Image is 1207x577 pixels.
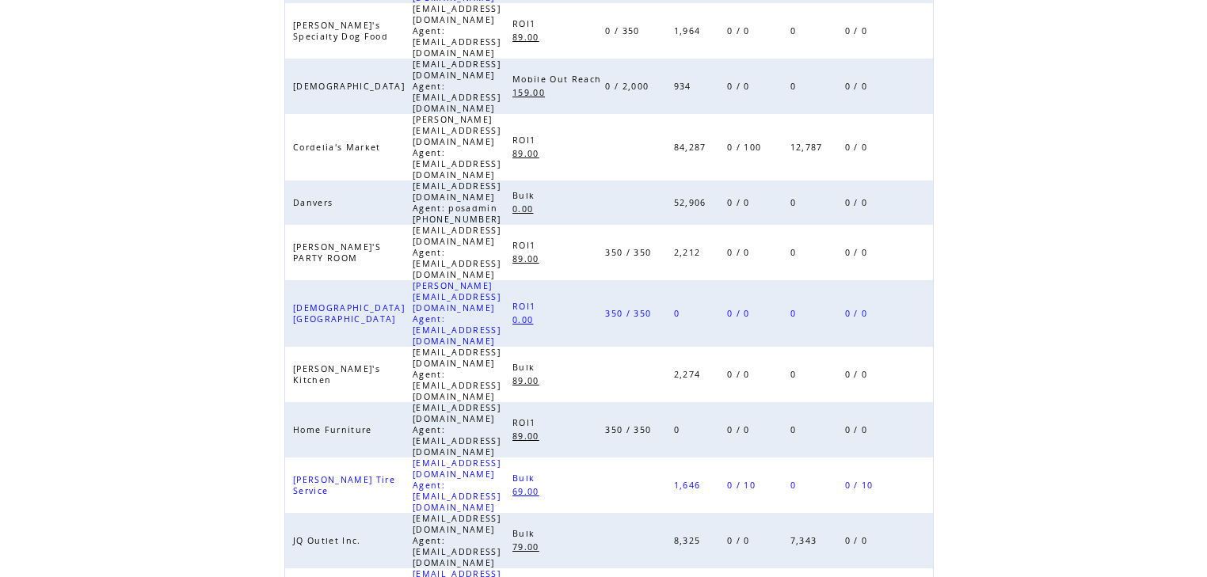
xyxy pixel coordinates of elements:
[413,513,501,568] span: [EMAIL_ADDRESS][DOMAIN_NAME] Agent: [EMAIL_ADDRESS][DOMAIN_NAME]
[512,373,547,386] a: 89.00
[727,247,754,258] span: 0 / 0
[293,142,385,153] span: Cordelia's Market
[845,197,872,208] span: 0 / 0
[727,369,754,380] span: 0 / 0
[790,247,800,258] span: 0
[512,473,539,484] span: Bulk
[790,81,800,92] span: 0
[845,424,872,435] span: 0 / 0
[845,480,878,491] span: 0 / 10
[512,85,553,98] a: 159.00
[512,528,539,539] span: Bulk
[413,347,501,402] span: [EMAIL_ADDRESS][DOMAIN_NAME] Agent: [EMAIL_ADDRESS][DOMAIN_NAME]
[845,142,872,153] span: 0 / 0
[512,486,543,497] span: 69.00
[790,25,800,36] span: 0
[674,535,705,546] span: 8,325
[293,424,376,435] span: Home Furniture
[512,87,549,98] span: 159.00
[512,417,539,428] span: ROI1
[293,302,405,325] span: [DEMOGRAPHIC_DATA][GEOGRAPHIC_DATA]
[674,142,710,153] span: 84,287
[512,253,543,264] span: 89.00
[605,247,655,258] span: 350 / 350
[512,541,543,552] span: 79.00
[845,81,872,92] span: 0 / 0
[605,81,653,92] span: 0 / 2,000
[790,424,800,435] span: 0
[413,59,501,114] span: [EMAIL_ADDRESS][DOMAIN_NAME] Agent: [EMAIL_ADDRESS][DOMAIN_NAME]
[674,197,710,208] span: 52,906
[293,363,380,385] span: [PERSON_NAME]'s Kitchen
[512,203,537,214] span: 0.00
[727,197,754,208] span: 0 / 0
[727,81,754,92] span: 0 / 0
[512,312,541,325] a: 0.00
[512,74,605,85] span: Mobile Out Reach
[674,81,695,92] span: 934
[512,201,541,214] a: 0.00
[605,424,655,435] span: 350 / 350
[413,280,501,347] span: [PERSON_NAME][EMAIL_ADDRESS][DOMAIN_NAME] Agent: [EMAIL_ADDRESS][DOMAIN_NAME]
[512,240,539,251] span: ROI1
[413,225,501,280] span: [EMAIL_ADDRESS][DOMAIN_NAME] Agent: [EMAIL_ADDRESS][DOMAIN_NAME]
[727,25,754,36] span: 0 / 0
[512,431,543,442] span: 89.00
[293,197,337,208] span: Danvers
[512,362,539,373] span: Bulk
[293,474,395,496] span: [PERSON_NAME] Tire Service
[790,480,800,491] span: 0
[512,314,537,325] span: 0.00
[512,135,539,146] span: ROI1
[293,535,365,546] span: JQ Outlet Inc.
[790,142,827,153] span: 12,787
[790,308,800,319] span: 0
[413,457,501,513] span: [EMAIL_ADDRESS][DOMAIN_NAME] Agent: [EMAIL_ADDRESS][DOMAIN_NAME]
[674,369,705,380] span: 2,274
[674,25,705,36] span: 1,964
[727,424,754,435] span: 0 / 0
[413,180,505,225] span: [EMAIL_ADDRESS][DOMAIN_NAME] Agent: posadmin [PHONE_NUMBER]
[727,535,754,546] span: 0 / 0
[512,146,547,159] a: 89.00
[790,535,821,546] span: 7,343
[845,247,872,258] span: 0 / 0
[845,308,872,319] span: 0 / 0
[727,142,765,153] span: 0 / 100
[413,402,501,457] span: [EMAIL_ADDRESS][DOMAIN_NAME] Agent: [EMAIL_ADDRESS][DOMAIN_NAME]
[674,247,705,258] span: 2,212
[293,20,392,42] span: [PERSON_NAME]'s Specialty Dog Food
[293,241,381,264] span: [PERSON_NAME]'S PARTY ROOM
[512,484,547,497] a: 69.00
[727,480,760,491] span: 0 / 10
[674,424,683,435] span: 0
[674,480,705,491] span: 1,646
[512,190,539,201] span: Bulk
[512,18,539,29] span: ROI1
[790,369,800,380] span: 0
[674,308,683,319] span: 0
[512,539,547,552] a: 79.00
[845,369,872,380] span: 0 / 0
[727,308,754,319] span: 0 / 0
[512,29,547,43] a: 89.00
[790,197,800,208] span: 0
[512,32,543,43] span: 89.00
[845,535,872,546] span: 0 / 0
[512,148,543,159] span: 89.00
[512,301,539,312] span: ROI1
[605,25,643,36] span: 0 / 350
[512,251,547,264] a: 89.00
[512,428,547,442] a: 89.00
[293,81,409,92] span: [DEMOGRAPHIC_DATA]
[413,114,501,180] span: [PERSON_NAME][EMAIL_ADDRESS][DOMAIN_NAME] Agent: [EMAIL_ADDRESS][DOMAIN_NAME]
[605,308,655,319] span: 350 / 350
[845,25,872,36] span: 0 / 0
[413,3,501,59] span: [EMAIL_ADDRESS][DOMAIN_NAME] Agent: [EMAIL_ADDRESS][DOMAIN_NAME]
[512,375,543,386] span: 89.00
